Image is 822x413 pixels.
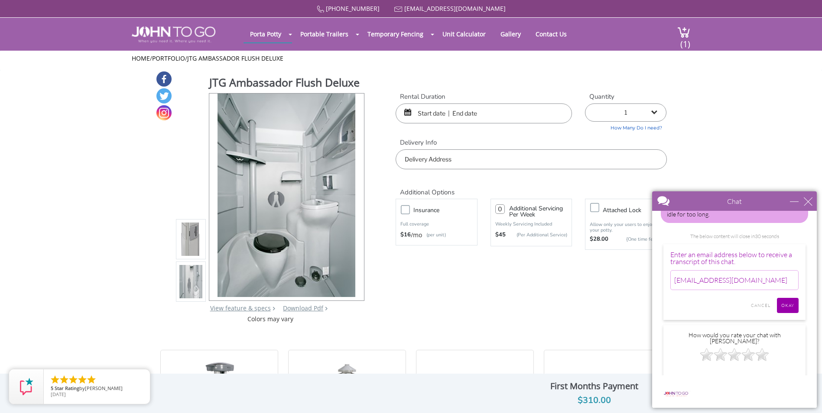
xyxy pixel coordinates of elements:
[422,231,446,239] p: (per unit)
[132,26,215,43] img: JOHN to go
[396,149,666,169] input: Delivery Address
[677,26,690,38] img: cart a
[132,54,690,63] ul: / /
[176,315,365,323] div: Colors may vary
[156,88,172,103] a: Twitter
[210,304,271,312] a: View feature & specs
[585,122,666,132] a: How Many Do I need?
[86,374,97,385] li: 
[50,374,60,385] li: 
[156,105,172,120] a: Instagram
[590,235,608,244] strong: $28.00
[244,26,288,42] a: Porta Potty
[18,378,35,395] img: Review Rating
[400,220,472,229] p: Full coverage
[590,222,662,233] p: Allow only your users to enjoy your potty.
[326,4,380,13] a: [PHONE_NUMBER]
[85,385,123,391] span: [PERSON_NAME]
[294,26,355,42] a: Portable Trailers
[603,205,670,216] h3: Attached lock
[495,231,506,239] strong: $45
[490,379,699,394] div: First Months Payment
[613,235,657,244] p: {One time fee}
[490,394,699,407] div: $310.00
[209,75,365,92] h1: JTG Ambassador Flush Deluxe
[51,391,66,397] span: [DATE]
[396,103,572,123] input: Start date | End date
[494,26,527,42] a: Gallery
[152,54,185,62] a: Portfolio
[283,304,323,312] a: Download Pdf
[156,71,172,87] a: Facebook
[179,137,203,341] img: Product
[585,92,666,101] label: Quantity
[647,186,822,413] iframe: Live Chat Box
[325,307,328,310] img: chevron.png
[396,92,572,101] label: Rental Duration
[506,232,567,238] p: (Per Additional Service)
[59,374,69,385] li: 
[495,204,505,214] input: 0
[273,307,275,310] img: right arrow icon
[436,26,492,42] a: Unit Calculator
[51,385,53,391] span: 5
[361,26,430,42] a: Temporary Fencing
[187,54,283,62] a: JTG Ambassador Flush Deluxe
[132,54,150,62] a: Home
[179,180,203,384] img: Product
[404,4,506,13] a: [EMAIL_ADDRESS][DOMAIN_NAME]
[396,138,666,147] label: Delivery Info
[218,94,355,297] img: Product
[396,178,666,197] h2: Additional Options
[77,374,88,385] li: 
[68,374,78,385] li: 
[509,206,567,218] h3: Additional Servicing Per Week
[317,6,324,13] img: Call
[529,26,573,42] a: Contact Us
[400,231,472,239] div: /mo
[413,205,481,216] h3: Insurance
[55,385,79,391] span: Star Rating
[680,31,690,50] span: (1)
[394,6,403,12] img: Mail
[51,386,143,392] span: by
[495,221,567,227] p: Weekly Servicing Included
[400,231,411,239] strong: $16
